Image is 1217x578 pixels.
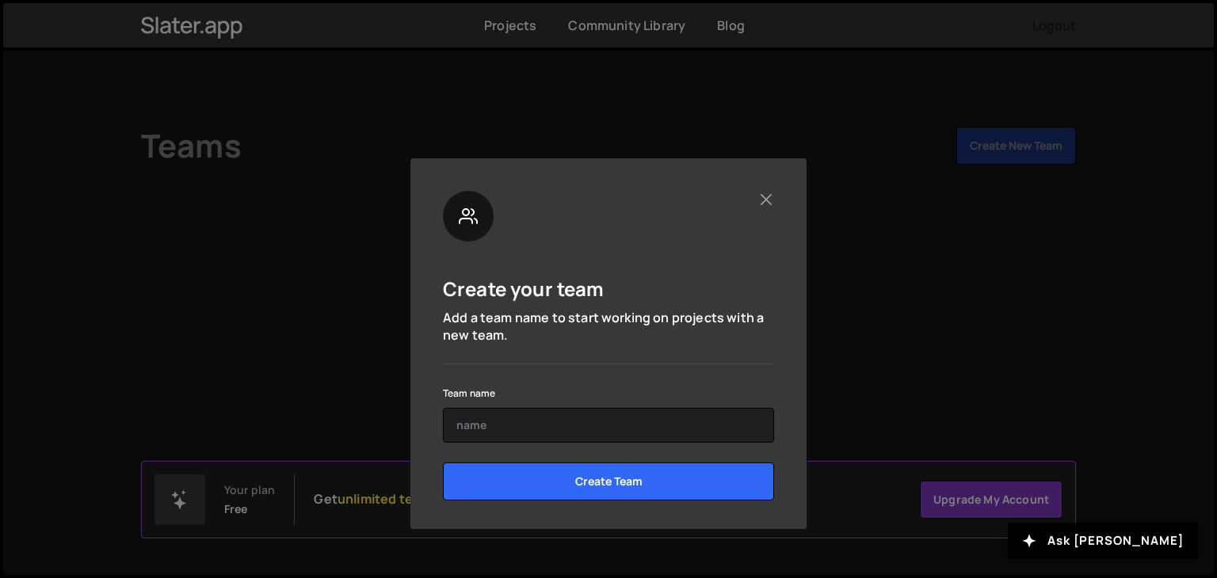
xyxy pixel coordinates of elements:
p: Add a team name to start working on projects with a new team. [443,309,774,344]
h5: Create your team [443,276,605,301]
button: Close [757,191,774,207]
input: name [443,408,774,443]
label: Team name [443,386,495,401]
button: Ask [PERSON_NAME] [1008,523,1198,559]
input: Create Team [443,462,774,500]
